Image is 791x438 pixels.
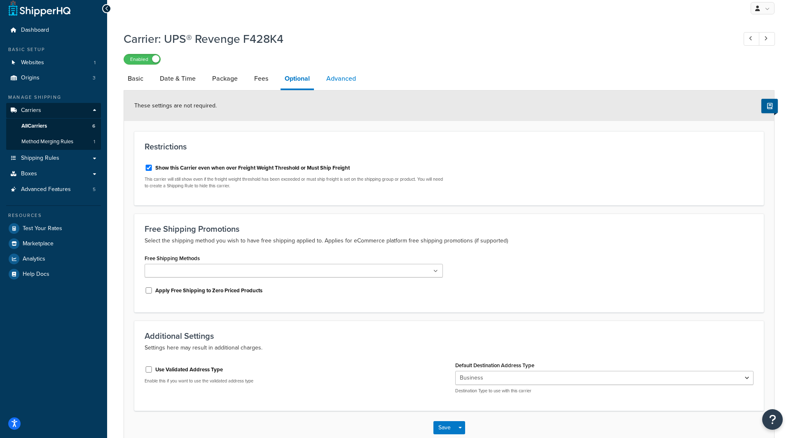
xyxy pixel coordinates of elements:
[6,134,101,149] li: Method Merging Rules
[455,388,754,394] p: Destination Type to use with this carrier
[94,59,96,66] span: 1
[21,155,59,162] span: Shipping Rules
[145,236,754,246] p: Select the shipping method you wish to have free shipping applied to. Applies for eCommerce platf...
[6,119,101,134] a: AllCarriers6
[23,225,62,232] span: Test Your Rates
[6,70,101,86] li: Origins
[155,164,350,172] label: Show this Carrier even when over Freight Weight Threshold or Must Ship Freight
[250,69,272,89] a: Fees
[6,151,101,166] a: Shipping Rules
[21,170,37,177] span: Boxes
[23,240,54,247] span: Marketplace
[21,123,47,130] span: All Carriers
[21,138,73,145] span: Method Merging Rules
[6,182,101,197] li: Advanced Features
[124,31,728,47] h1: Carrier: UPS® Revenge F428K4
[145,331,754,340] h3: Additional Settings
[21,186,71,193] span: Advanced Features
[21,107,41,114] span: Carriers
[762,409,783,430] button: Open Resource Center
[124,69,147,89] a: Basic
[94,138,95,145] span: 1
[21,27,49,34] span: Dashboard
[761,99,778,113] button: Show Help Docs
[124,54,160,64] label: Enabled
[6,236,101,251] a: Marketplace
[6,212,101,219] div: Resources
[433,421,456,434] button: Save
[156,69,200,89] a: Date & Time
[759,32,775,46] a: Next Record
[744,32,760,46] a: Previous Record
[93,75,96,82] span: 3
[21,59,44,66] span: Websites
[6,103,101,118] a: Carriers
[6,221,101,236] a: Test Your Rates
[455,362,534,368] label: Default Destination Address Type
[281,69,314,90] a: Optional
[6,134,101,149] a: Method Merging Rules1
[322,69,360,89] a: Advanced
[93,186,96,193] span: 5
[6,55,101,70] li: Websites
[6,103,101,150] li: Carriers
[92,123,95,130] span: 6
[6,182,101,197] a: Advanced Features5
[6,70,101,86] a: Origins3
[6,252,101,266] a: Analytics
[155,287,262,294] label: Apply Free Shipping to Zero Priced Products
[6,94,101,101] div: Manage Shipping
[6,55,101,70] a: Websites1
[145,176,443,189] p: This carrier will still show even if the freight weight threshold has been exceeded or must ship ...
[145,255,200,261] label: Free Shipping Methods
[6,46,101,53] div: Basic Setup
[208,69,242,89] a: Package
[6,267,101,282] a: Help Docs
[155,366,223,373] label: Use Validated Address Type
[145,343,754,353] p: Settings here may result in additional charges.
[145,224,754,233] h3: Free Shipping Promotions
[23,256,45,263] span: Analytics
[134,101,217,110] span: These settings are not required.
[145,142,754,151] h3: Restrictions
[21,75,40,82] span: Origins
[23,271,49,278] span: Help Docs
[6,23,101,38] a: Dashboard
[6,166,101,182] a: Boxes
[145,378,443,384] p: Enable this if you want to use the validated address type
